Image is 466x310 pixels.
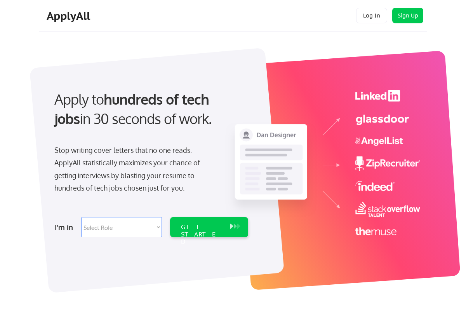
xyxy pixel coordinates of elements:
[47,9,92,23] div: ApplyAll
[356,8,387,23] button: Log In
[54,90,212,127] strong: hundreds of tech jobs
[55,221,77,233] div: I'm in
[54,89,245,129] div: Apply to in 30 seconds of work.
[181,223,223,246] div: GET STARTED
[392,8,423,23] button: Sign Up
[54,144,214,194] div: Stop writing cover letters that no one reads. ApplyAll statistically maximizes your chance of get...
